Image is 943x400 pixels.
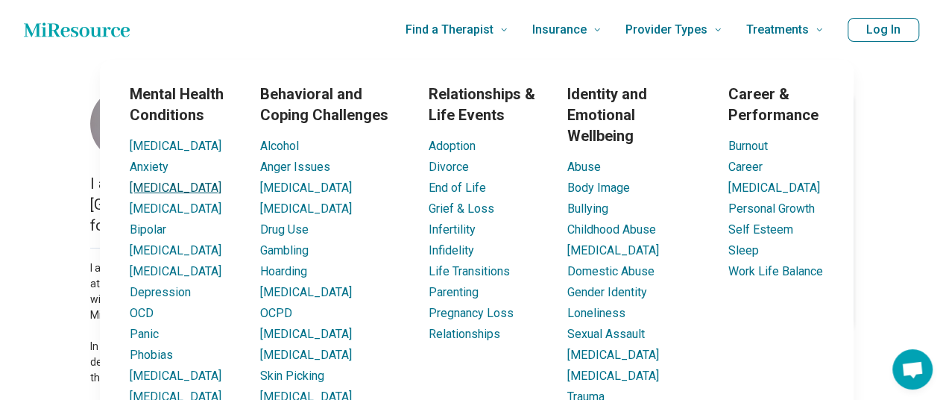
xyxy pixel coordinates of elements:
[130,84,236,125] h3: Mental Health Conditions
[567,285,647,299] a: Gender Identity
[429,222,476,237] a: Infertility
[130,327,159,341] a: Panic
[728,160,763,174] a: Career
[567,181,630,195] a: Body Image
[429,160,469,174] a: Divorce
[567,306,625,320] a: Loneliness
[260,285,352,299] a: [MEDICAL_DATA]
[728,139,768,153] a: Burnout
[130,181,221,195] a: [MEDICAL_DATA]
[728,84,824,125] h3: Career & Performance
[130,264,221,278] a: [MEDICAL_DATA]
[260,243,309,257] a: Gambling
[429,285,479,299] a: Parenting
[130,201,221,216] a: [MEDICAL_DATA]
[532,19,587,40] span: Insurance
[260,181,352,195] a: [MEDICAL_DATA]
[130,243,221,257] a: [MEDICAL_DATA]
[429,201,494,216] a: Grief & Loss
[260,222,309,237] a: Drug Use
[130,285,191,299] a: Depression
[260,139,299,153] a: Alcohol
[567,348,659,362] a: [MEDICAL_DATA]
[260,348,352,362] a: [MEDICAL_DATA]
[260,327,352,341] a: [MEDICAL_DATA]
[728,222,793,237] a: Self Esteem
[567,201,608,216] a: Bullying
[848,18,919,42] button: Log In
[567,84,704,146] h3: Identity and Emotional Wellbeing
[260,306,292,320] a: OCPD
[567,369,659,383] a: [MEDICAL_DATA]
[728,201,815,216] a: Personal Growth
[429,139,476,153] a: Adoption
[130,348,173,362] a: Phobias
[625,19,707,40] span: Provider Types
[567,243,659,257] a: [MEDICAL_DATA]
[429,181,486,195] a: End of Life
[260,369,324,383] a: Skin Picking
[260,201,352,216] a: [MEDICAL_DATA]
[728,181,820,195] a: [MEDICAL_DATA]
[429,243,474,257] a: Infidelity
[567,222,656,237] a: Childhood Abuse
[567,327,645,341] a: Sexual Assault
[130,222,166,237] a: Bipolar
[260,264,307,278] a: Hoarding
[406,19,493,40] span: Find a Therapist
[130,139,221,153] a: [MEDICAL_DATA]
[10,60,943,391] div: Find a Therapist
[567,264,655,278] a: Domestic Abuse
[728,264,823,278] a: Work Life Balance
[260,84,405,125] h3: Behavioral and Coping Challenges
[130,369,221,383] a: [MEDICAL_DATA]
[567,160,601,174] a: Abuse
[130,306,154,320] a: OCD
[24,15,130,45] a: Home page
[260,160,330,174] a: Anger Issues
[429,84,543,125] h3: Relationships & Life Events
[429,306,514,320] a: Pregnancy Loss
[429,327,500,341] a: Relationships
[429,264,510,278] a: Life Transitions
[746,19,809,40] span: Treatments
[728,243,759,257] a: Sleep
[892,349,933,390] div: Open chat
[130,160,168,174] a: Anxiety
